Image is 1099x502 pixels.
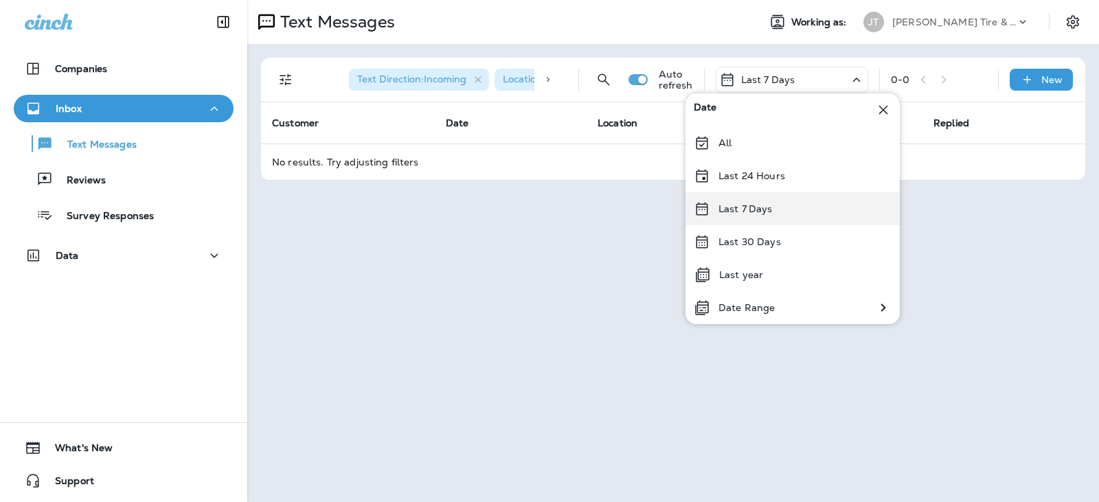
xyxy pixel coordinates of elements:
[54,139,137,152] p: Text Messages
[590,66,618,93] button: Search Messages
[272,66,299,93] button: Filters
[718,203,773,214] p: Last 7 Days
[56,103,82,114] p: Inbox
[53,210,154,223] p: Survey Responses
[719,269,763,280] p: Last year
[791,16,850,28] span: Working as:
[357,73,466,85] span: Text Direction : Incoming
[41,475,94,492] span: Support
[503,73,747,85] span: Location : [GEOGRAPHIC_DATA][STREET_ADDRESS]
[1061,10,1085,34] button: Settings
[14,242,234,269] button: Data
[14,129,234,158] button: Text Messages
[659,69,693,91] p: Auto refresh
[14,165,234,194] button: Reviews
[495,69,742,91] div: Location:[GEOGRAPHIC_DATA][STREET_ADDRESS]
[261,144,1085,180] td: No results. Try adjusting filters
[14,55,234,82] button: Companies
[718,170,785,181] p: Last 24 Hours
[446,117,469,129] span: Date
[14,434,234,461] button: What's New
[55,63,107,74] p: Companies
[272,117,319,129] span: Customer
[694,102,717,118] span: Date
[741,74,795,85] p: Last 7 Days
[718,302,775,313] p: Date Range
[14,201,234,229] button: Survey Responses
[349,69,489,91] div: Text Direction:Incoming
[892,16,1016,27] p: [PERSON_NAME] Tire & Auto
[56,250,79,261] p: Data
[204,8,242,36] button: Collapse Sidebar
[718,137,732,148] p: All
[14,467,234,494] button: Support
[1041,74,1063,85] p: New
[718,236,781,247] p: Last 30 Days
[41,442,113,459] span: What's New
[863,12,884,32] div: JT
[14,95,234,122] button: Inbox
[933,117,969,129] span: Replied
[53,174,106,187] p: Reviews
[275,12,395,32] p: Text Messages
[598,117,637,129] span: Location
[891,74,909,85] div: 0 - 0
